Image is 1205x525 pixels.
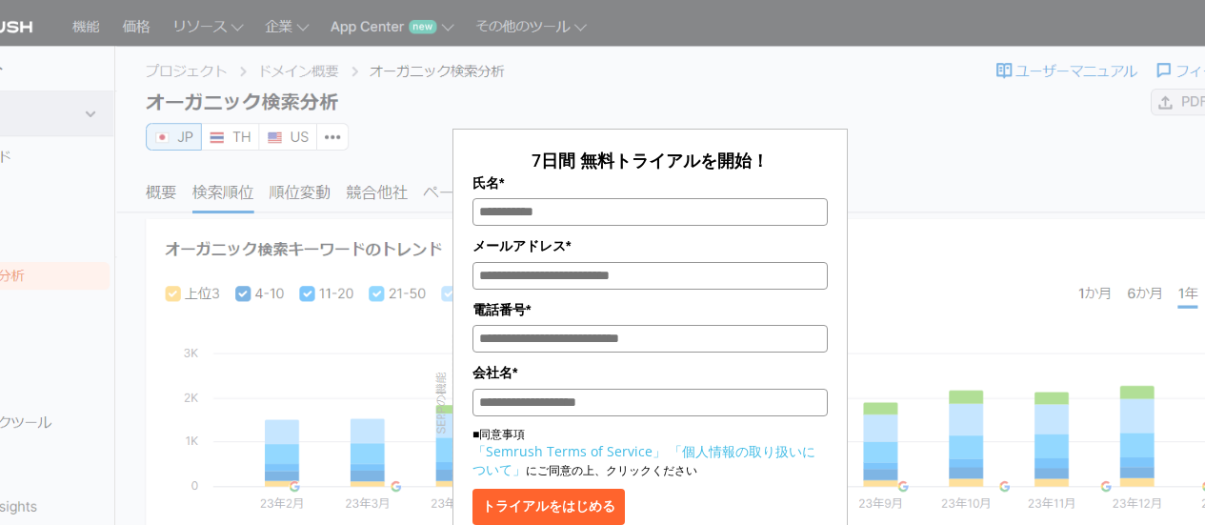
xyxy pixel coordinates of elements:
[472,235,828,256] label: メールアドレス*
[472,489,625,525] button: トライアルをはじめる
[472,426,828,479] p: ■同意事項 にご同意の上、クリックください
[472,442,815,478] a: 「個人情報の取り扱いについて」
[472,299,828,320] label: 電話番号*
[532,149,769,172] span: 7日間 無料トライアルを開始！
[472,442,666,460] a: 「Semrush Terms of Service」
